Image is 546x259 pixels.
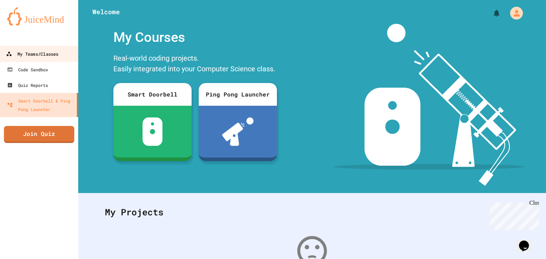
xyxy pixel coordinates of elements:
div: Smart Doorbell [113,83,192,106]
div: My Projects [98,198,526,226]
div: My Courses [110,24,280,51]
div: My Notifications [479,7,503,19]
img: sdb-white.svg [143,117,163,146]
div: Quiz Reports [7,81,48,89]
div: Smart Doorbell & Ping Pong Launcher [7,97,74,114]
img: banner-image-my-projects.png [334,24,524,186]
div: My Teams/Classes [6,50,58,59]
div: My Account [503,5,525,21]
iframe: chat widget [487,200,539,230]
div: Real-world coding projects. Easily integrated into your Computer Science class. [110,51,280,78]
div: Ping Pong Launcher [199,83,277,106]
div: Chat with us now!Close [3,3,49,45]
a: Join Quiz [4,126,74,143]
iframe: chat widget [516,231,539,252]
img: logo-orange.svg [7,7,71,26]
div: Code Sandbox [7,65,48,74]
img: ppl-with-ball.png [222,117,254,146]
